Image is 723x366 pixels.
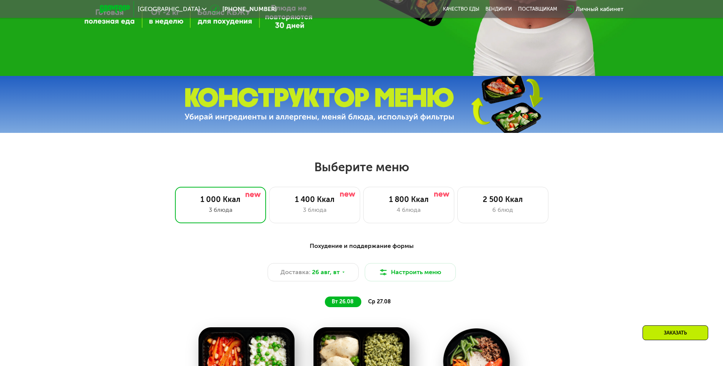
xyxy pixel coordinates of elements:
[277,195,352,204] div: 1 400 Ккал
[485,6,512,12] a: Вендинги
[368,298,391,305] span: ср 27.08
[371,205,446,215] div: 4 блюда
[371,195,446,204] div: 1 800 Ккал
[332,298,354,305] span: вт 26.08
[576,5,624,14] div: Личный кабинет
[280,268,310,277] span: Доставка:
[518,6,557,12] div: поставщикам
[465,195,540,204] div: 2 500 Ккал
[138,6,200,12] span: [GEOGRAPHIC_DATA]
[312,268,340,277] span: 26 авг, вт
[137,241,586,251] div: Похудение и поддержание формы
[277,205,352,215] div: 3 блюда
[183,205,258,215] div: 3 блюда
[24,159,699,175] h2: Выберите меню
[465,205,540,215] div: 6 блюд
[643,325,708,340] div: Заказать
[365,263,456,281] button: Настроить меню
[210,5,277,14] a: [PHONE_NUMBER]
[183,195,258,204] div: 1 000 Ккал
[443,6,479,12] a: Качество еды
